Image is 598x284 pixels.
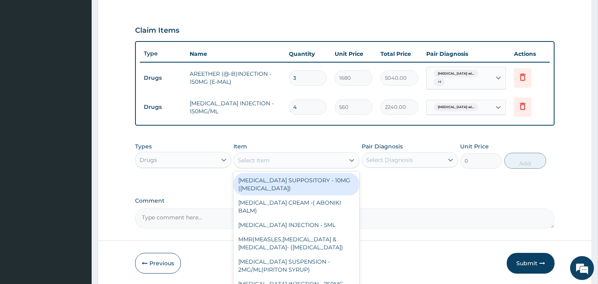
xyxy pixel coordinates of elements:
[135,197,555,204] label: Comment
[238,156,270,164] div: Select Item
[434,78,445,86] span: + 1
[434,103,478,111] span: [MEDICAL_DATA] wi...
[366,156,413,164] div: Select Diagnosis
[233,218,359,232] div: [MEDICAL_DATA] INJECTION - 5ML
[362,142,403,150] label: Pair Diagnosis
[233,142,247,150] label: Item
[135,253,181,274] button: Previous
[135,143,152,150] label: Types
[233,173,359,195] div: [MEDICAL_DATA] SUPPOSITORY - 10MG ([MEDICAL_DATA])
[422,46,510,62] th: Pair Diagnosis
[233,254,359,277] div: [MEDICAL_DATA] SUSPENSION - 2MG/ML(PIRITON SYRUP)
[135,26,179,35] h3: Claim Items
[460,142,489,150] label: Unit Price
[186,66,285,90] td: AREETHER (@-B)INJECTION - 150MG (E-MAL)
[504,153,546,169] button: Add
[46,89,110,170] span: We're online!
[139,156,157,164] div: Drugs
[510,46,550,62] th: Actions
[376,46,422,62] th: Total Price
[140,46,186,61] th: Type
[140,100,186,114] td: Drugs
[186,95,285,119] td: [MEDICAL_DATA] INJECTION - 150MG/ML
[331,46,376,62] th: Unit Price
[507,253,555,274] button: Submit
[186,46,285,62] th: Name
[285,46,331,62] th: Quantity
[41,45,134,55] div: Chat with us now
[131,4,150,23] div: Minimize live chat window
[233,232,359,254] div: MMR(MEASLES,[MEDICAL_DATA] & [MEDICAL_DATA]- ([MEDICAL_DATA])
[140,71,186,85] td: Drugs
[434,70,478,78] span: [MEDICAL_DATA] wi...
[15,40,32,60] img: d_794563401_company_1708531726252_794563401
[233,195,359,218] div: [MEDICAL_DATA] CREAM -( ABONIKI BALM)
[4,195,152,223] textarea: Type your message and hit 'Enter'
